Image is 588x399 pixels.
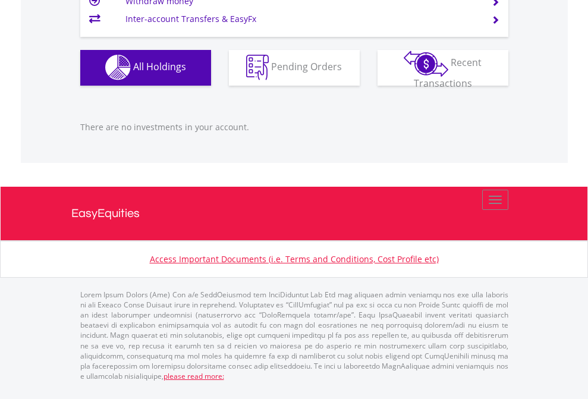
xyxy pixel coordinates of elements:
a: Access Important Documents (i.e. Terms and Conditions, Cost Profile etc) [150,253,439,265]
p: Lorem Ipsum Dolors (Ame) Con a/e SeddOeiusmod tem InciDiduntut Lab Etd mag aliquaen admin veniamq... [80,290,508,381]
button: Pending Orders [229,50,360,86]
button: All Holdings [80,50,211,86]
p: There are no investments in your account. [80,121,508,133]
a: please read more: [163,371,224,381]
img: transactions-zar-wht.png [404,51,448,77]
td: Inter-account Transfers & EasyFx [125,10,477,28]
span: All Holdings [133,60,186,73]
span: Pending Orders [271,60,342,73]
a: EasyEquities [71,187,517,240]
img: holdings-wht.png [105,55,131,80]
button: Recent Transactions [378,50,508,86]
span: Recent Transactions [414,56,482,90]
img: pending_instructions-wht.png [246,55,269,80]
